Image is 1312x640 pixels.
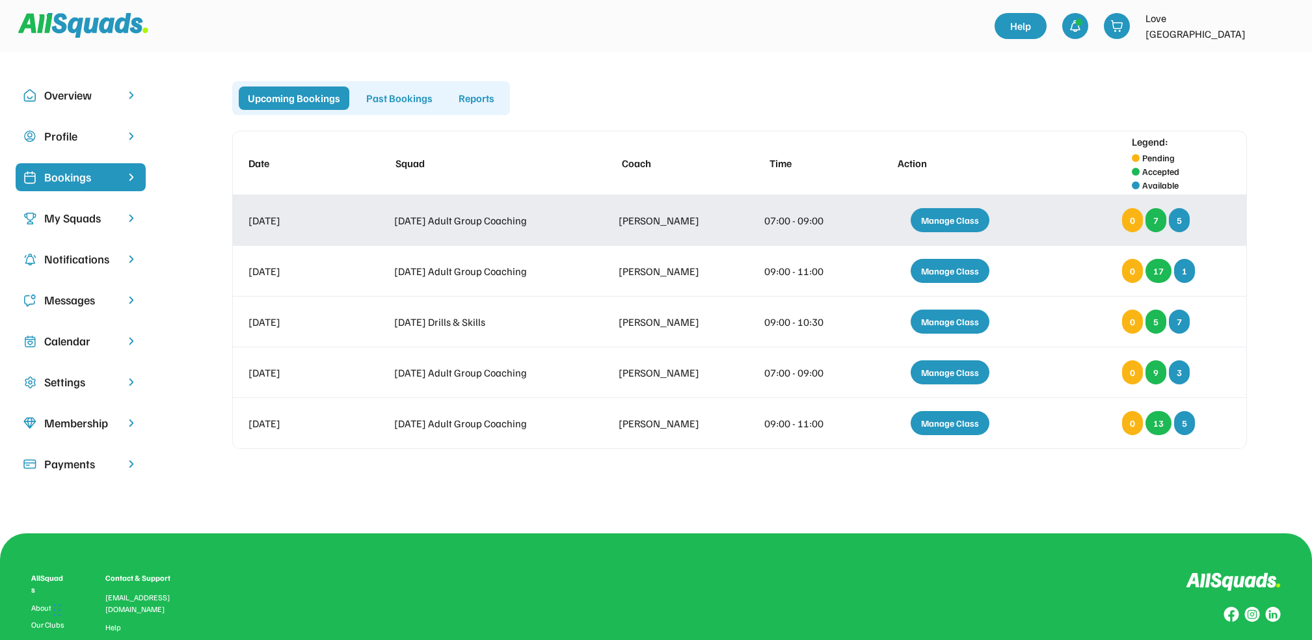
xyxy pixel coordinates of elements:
div: [DATE] Adult Group Coaching [394,365,571,380]
div: 0 [1122,310,1143,334]
div: Membership [44,414,117,432]
div: Calendar [44,332,117,350]
img: Icon%20copy%208.svg [23,417,36,430]
img: Group%20copy%207.svg [1244,607,1260,622]
div: [PERSON_NAME] [619,365,717,380]
div: Action [898,155,1015,171]
div: 09:00 - 11:00 [764,263,843,279]
img: Icon%20copy%204.svg [23,253,36,266]
div: [DATE] [248,314,347,330]
div: 0 [1122,208,1143,232]
div: [DATE] [248,263,347,279]
div: Notifications [44,250,117,268]
div: Settings [44,373,117,391]
div: 0 [1122,360,1143,384]
div: Date [248,155,347,171]
div: [PERSON_NAME] [619,416,717,431]
div: [DATE] Adult Group Coaching [394,416,571,431]
a: Help [995,13,1047,39]
div: [DATE] [248,213,347,228]
div: Upcoming Bookings [239,87,349,110]
div: 09:00 - 10:30 [764,314,843,330]
div: Manage Class [911,310,989,334]
div: 07:00 - 09:00 [764,213,843,228]
div: Messages [44,291,117,309]
img: chevron-right.svg [125,130,138,142]
div: 13 [1145,411,1171,435]
img: chevron-right.svg [125,417,138,429]
img: Group%20copy%206.svg [1265,607,1281,622]
img: Icon%20%2819%29.svg [23,171,36,184]
img: Icon%20%2815%29.svg [23,458,36,471]
img: chevron-right.svg [125,89,138,101]
div: [DATE] [248,365,347,380]
div: [PERSON_NAME] [619,263,717,279]
div: [DATE] Adult Group Coaching [394,213,571,228]
img: Squad%20Logo.svg [18,13,148,38]
div: [DATE] [248,416,347,431]
div: Legend: [1132,134,1168,150]
img: chevron-right.svg [125,253,138,265]
img: Logo%20inverted.svg [1186,572,1281,591]
img: bell-03%20%281%29.svg [1069,20,1082,33]
div: Bookings [44,168,117,186]
img: chevron-right.svg [125,335,138,347]
div: My Squads [44,209,117,227]
div: Love [GEOGRAPHIC_DATA] [1145,10,1263,42]
div: Manage Class [911,208,989,232]
div: 7 [1145,208,1166,232]
div: Payments [44,455,117,473]
img: Group%20copy%208.svg [1224,607,1239,622]
div: 3 [1169,360,1190,384]
img: LTPP_Logo_REV.jpeg [1270,13,1296,39]
div: Accepted [1142,165,1179,178]
div: 5 [1145,310,1166,334]
img: shopping-cart-01%20%281%29.svg [1110,20,1123,33]
img: chevron-right.svg [125,376,138,388]
div: Pending [1142,151,1175,165]
div: Time [770,155,848,171]
div: [PERSON_NAME] [619,213,717,228]
img: Icon%20copy%2010.svg [23,89,36,102]
div: 1 [1174,259,1195,283]
div: Available [1142,178,1179,192]
div: Reports [449,87,503,110]
img: Icon%20copy%2016.svg [23,376,36,389]
div: 5 [1169,208,1190,232]
img: chevron-right.svg [125,294,138,306]
img: chevron-right%20copy%203.svg [125,171,138,183]
div: 0 [1122,411,1143,435]
div: Past Bookings [357,87,442,110]
div: Squad [395,155,572,171]
div: [PERSON_NAME] [619,314,717,330]
div: Overview [44,87,117,104]
div: Profile [44,127,117,145]
img: chevron-right.svg [125,212,138,224]
div: 09:00 - 11:00 [764,416,843,431]
img: Icon%20copy%207.svg [23,335,36,348]
div: Coach [622,155,720,171]
img: chevron-right.svg [125,458,138,470]
div: 17 [1145,259,1171,283]
div: 9 [1145,360,1166,384]
div: 7 [1169,310,1190,334]
img: Icon%20copy%203.svg [23,212,36,225]
div: Manage Class [911,259,989,283]
div: 5 [1174,411,1195,435]
img: Icon%20copy%205.svg [23,294,36,307]
div: 07:00 - 09:00 [764,365,843,380]
div: Manage Class [911,360,989,384]
img: user-circle.svg [23,130,36,143]
div: Manage Class [911,411,989,435]
div: [DATE] Adult Group Coaching [394,263,571,279]
div: [DATE] Drills & Skills [394,314,571,330]
div: 0 [1122,259,1143,283]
